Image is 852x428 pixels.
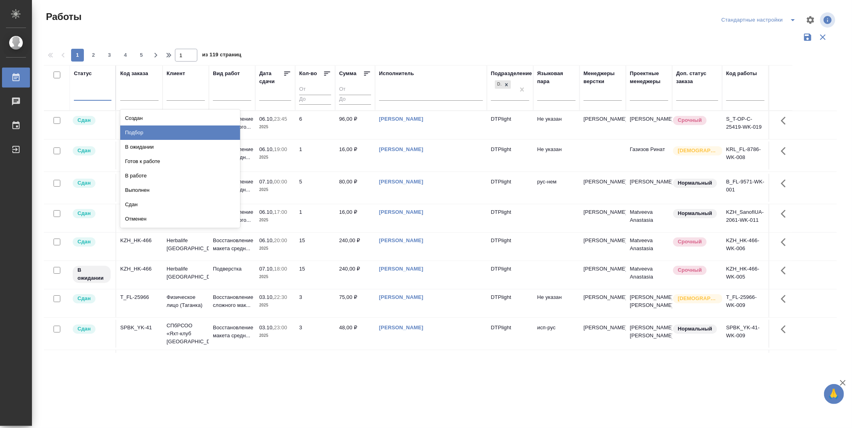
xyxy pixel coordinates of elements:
p: [PERSON_NAME] [584,178,622,186]
span: из 119 страниц [202,50,241,62]
td: S_PHST-82-WK-016 [722,350,769,378]
div: Клиент [167,70,185,78]
p: Восстановление сложного мак... [213,293,251,309]
div: Подбор [120,125,240,140]
span: Настроить таблицу [801,10,820,30]
div: Статус [74,70,92,78]
button: Сохранить фильтры [800,30,815,45]
a: [PERSON_NAME] [379,324,423,330]
p: [DEMOGRAPHIC_DATA] [678,147,718,155]
div: В работе [120,169,240,183]
td: 75,00 ₽ [335,289,375,317]
td: [PERSON_NAME] [626,111,672,139]
div: Менеджеры верстки [584,70,622,86]
div: KZH_HK-466 [120,265,159,273]
td: DTPlight [487,111,533,139]
div: Готов к работе [120,154,240,169]
td: 240,00 ₽ [335,261,375,289]
button: Здесь прячутся важные кнопки [776,289,795,309]
p: 2025 [259,245,291,253]
input: От [299,85,331,95]
div: Вид работ [213,70,240,78]
p: СПбРСОО «Яхт-клуб [GEOGRAPHIC_DATA]» [167,322,205,346]
p: Восстановление макета средн... [213,324,251,340]
div: Отменен [120,212,240,226]
button: Сбросить фильтры [815,30,830,45]
td: Matveeva Anastasia [626,233,672,261]
button: Здесь прячутся важные кнопки [776,204,795,223]
p: Срочный [678,266,702,274]
td: S_T-OP-C-25419-WK-019 [722,111,769,139]
div: Менеджер проверил работу исполнителя, передает ее на следующий этап [72,208,111,219]
p: Восстановление макета средн... [213,237,251,253]
td: Газизов Ринат [626,141,672,169]
div: SPBK_YK-41 [120,324,159,332]
td: 16,00 ₽ [335,141,375,169]
button: 2 [87,49,100,62]
span: 2 [87,51,100,59]
td: 240,00 ₽ [335,233,375,261]
span: Посмотреть информацию [820,12,837,28]
p: Нормальный [678,179,712,187]
button: Здесь прячутся важные кнопки [776,320,795,339]
div: Менеджер проверил работу исполнителя, передает ее на следующий этап [72,178,111,189]
a: [PERSON_NAME] [379,266,423,272]
td: [PERSON_NAME] [626,350,672,378]
div: Менеджер проверил работу исполнителя, передает ее на следующий этап [72,324,111,334]
p: Подверстка [213,265,251,273]
td: DTPlight [487,350,533,378]
button: Здесь прячутся важные кнопки [776,233,795,252]
p: 2025 [259,216,291,224]
a: [PERSON_NAME] [379,209,423,215]
button: Здесь прячутся важные кнопки [776,350,795,369]
span: 🙏 [827,386,841,402]
p: 2025 [259,153,291,161]
p: 20:00 [274,237,287,243]
td: исп-рус [533,320,580,348]
p: Восстановление графического... [213,208,251,224]
td: 15 [295,261,335,289]
p: 23:45 [274,116,287,122]
p: Нормальный [678,209,712,217]
div: Доп. статус заказа [676,70,718,86]
p: Сдан [77,238,91,246]
p: 2025 [259,186,291,194]
button: Здесь прячутся важные кнопки [776,261,795,280]
p: Срочный [678,116,702,124]
p: 23:00 [274,324,287,330]
td: DTPlight [487,233,533,261]
td: 96,00 ₽ [335,111,375,139]
input: До [299,95,331,105]
td: KRL_FL-8786-WK-008 [722,141,769,169]
p: 06.10, [259,146,274,152]
button: 4 [119,49,132,62]
td: 3 [295,289,335,317]
p: 18:00 [274,266,287,272]
p: [PERSON_NAME] [584,265,622,273]
button: Здесь прячутся важные кнопки [776,141,795,161]
span: Работы [44,10,81,23]
div: В ожидании [120,140,240,154]
div: Выполнен [120,183,240,197]
div: Сдан [120,197,240,212]
p: 17:00 [274,209,287,215]
div: split button [719,14,801,26]
p: [PERSON_NAME] [584,324,622,332]
a: [PERSON_NAME] [379,179,423,185]
button: 3 [103,49,116,62]
button: 5 [135,49,148,62]
div: Проектные менеджеры [630,70,668,86]
td: T_FL-25966-WK-009 [722,289,769,317]
div: Менеджер проверил работу исполнителя, передает ее на следующий этап [72,293,111,304]
td: DTPlight [487,320,533,348]
div: Менеджер проверил работу исполнителя, передает ее на следующий этап [72,145,111,156]
td: Не указан [533,141,580,169]
a: [PERSON_NAME] [379,294,423,300]
div: Создан [120,111,240,125]
td: [PERSON_NAME] [626,174,672,202]
td: 3 [295,320,335,348]
div: Языковая пара [537,70,576,86]
div: T_FL-25966 [120,293,159,301]
div: Кол-во [299,70,317,78]
td: DTPlight [487,174,533,202]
